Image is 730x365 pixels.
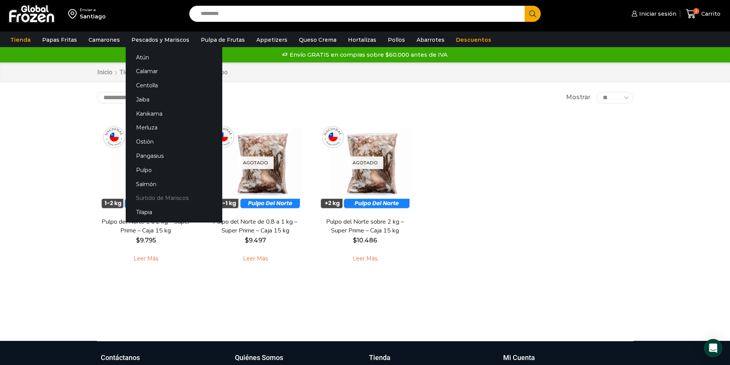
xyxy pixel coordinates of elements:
div: Open Intercom Messenger [704,339,722,357]
a: Queso Crema [295,33,340,47]
p: Agotado [347,156,383,169]
span: Carrito [699,10,720,18]
nav: Breadcrumb [97,68,228,77]
a: Leé más sobre “Pulpo del Norte 1 a 2 kg - Super Prime - Caja 15 kg” [121,251,170,267]
a: Centolla [126,79,222,93]
a: Tienda [7,33,34,47]
h3: Mi Cuenta [503,353,535,363]
a: Merluza [126,121,222,135]
a: Pulpo del Norte de 0,8 a 1 kg – Super Prime – Caja 15 kg [211,218,299,235]
a: Calamar [126,64,222,79]
select: Pedido de la tienda [97,92,195,103]
div: Enviar a [80,7,106,13]
bdi: 9.795 [136,237,156,244]
a: Hortalizas [344,33,380,47]
h3: Contáctanos [101,353,140,363]
a: 2 Carrito [684,5,722,23]
a: Papas Fritas [38,33,81,47]
a: Leé más sobre “Pulpo del Norte de 0,8 a 1 kg - Super Prime - Caja 15 kg” [231,251,280,267]
a: Camarones [85,33,124,47]
span: $ [245,237,249,244]
bdi: 10.486 [353,237,377,244]
a: Pulpo del Norte sobre 2 kg – Super Prime – Caja 15 kg [321,218,409,235]
h3: Quiénes Somos [235,353,283,363]
a: Pulpo del Norte 1 a 2 kg – Super Prime – Caja 15 kg [102,218,190,235]
div: Santiago [80,13,106,20]
p: Agotado [238,156,274,169]
a: Pescados y Mariscos [128,33,193,47]
img: address-field-icon.svg [68,7,80,20]
a: Jaiba [126,92,222,106]
span: 2 [693,8,699,14]
a: Kanikama [126,106,222,121]
a: Salmón [126,177,222,191]
span: $ [136,237,140,244]
a: Pangasius [126,149,222,163]
a: Tilapia [126,205,222,219]
a: Appetizers [253,33,291,47]
a: Leé más sobre “Pulpo del Norte sobre 2 kg - Super Prime - Caja 15 kg” [341,251,389,267]
a: Tienda [119,68,139,77]
bdi: 9.497 [245,237,266,244]
button: Search button [525,6,541,22]
a: Pulpa de Frutas [197,33,249,47]
a: Pulpo [126,163,222,177]
a: Atún [126,50,222,64]
h3: Tienda [369,353,390,363]
a: Inicio [97,68,113,77]
span: Iniciar sesión [637,10,676,18]
a: Abarrotes [413,33,448,47]
a: Descuentos [452,33,495,47]
a: Surtido de Mariscos [126,191,222,205]
span: Mostrar [566,93,591,102]
a: Iniciar sesión [630,6,676,21]
a: Pollos [384,33,409,47]
a: Ostión [126,135,222,149]
span: $ [353,237,357,244]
